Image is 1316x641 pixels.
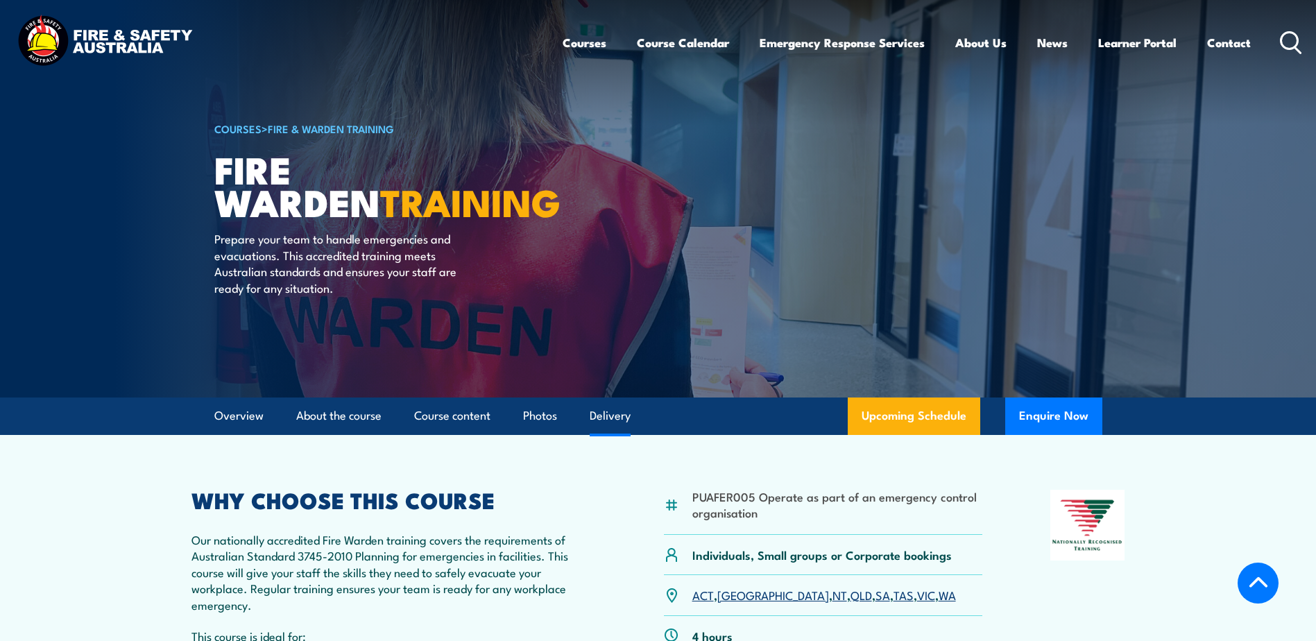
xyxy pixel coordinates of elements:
[832,586,847,603] a: NT
[894,586,914,603] a: TAS
[875,586,890,603] a: SA
[917,586,935,603] a: VIC
[191,490,597,509] h2: WHY CHOOSE THIS COURSE
[414,398,490,434] a: Course content
[590,398,631,434] a: Delivery
[692,587,956,603] p: , , , , , , ,
[939,586,956,603] a: WA
[1098,24,1177,61] a: Learner Portal
[214,120,557,137] h6: >
[1207,24,1251,61] a: Contact
[380,172,561,230] strong: TRAINING
[296,398,382,434] a: About the course
[955,24,1007,61] a: About Us
[851,586,872,603] a: QLD
[1050,490,1125,561] img: Nationally Recognised Training logo.
[717,586,829,603] a: [GEOGRAPHIC_DATA]
[214,230,468,296] p: Prepare your team to handle emergencies and evacuations. This accredited training meets Australia...
[214,153,557,217] h1: Fire Warden
[692,586,714,603] a: ACT
[760,24,925,61] a: Emergency Response Services
[1037,24,1068,61] a: News
[523,398,557,434] a: Photos
[214,398,264,434] a: Overview
[268,121,394,136] a: Fire & Warden Training
[692,547,952,563] p: Individuals, Small groups or Corporate bookings
[1005,398,1102,435] button: Enquire Now
[214,121,262,136] a: COURSES
[848,398,980,435] a: Upcoming Schedule
[563,24,606,61] a: Courses
[692,488,983,521] li: PUAFER005 Operate as part of an emergency control organisation
[637,24,729,61] a: Course Calendar
[191,531,597,613] p: Our nationally accredited Fire Warden training covers the requirements of Australian Standard 374...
